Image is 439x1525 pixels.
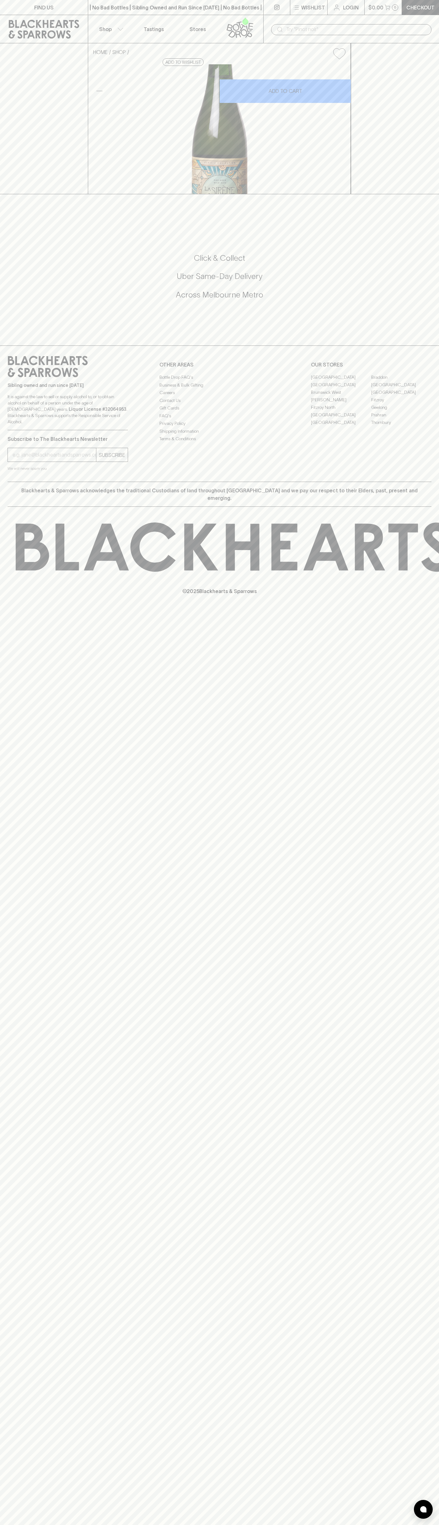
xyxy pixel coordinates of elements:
a: Careers [159,389,280,397]
a: Contact Us [159,397,280,404]
h5: Across Melbourne Metro [8,290,431,300]
a: Bottle Drop FAQ's [159,374,280,381]
a: Tastings [132,15,176,43]
p: $0.00 [368,4,383,11]
p: 0 [394,6,396,9]
a: Terms & Conditions [159,435,280,443]
button: Shop [88,15,132,43]
p: It is against the law to sell or supply alcohol to, or to obtain alcohol on behalf of a person un... [8,393,128,425]
p: We will never spam you [8,465,128,472]
button: Add to wishlist [163,58,204,66]
p: Shop [99,25,112,33]
a: Shipping Information [159,427,280,435]
p: Subscribe to The Blackhearts Newsletter [8,435,128,443]
a: Prahran [371,411,431,419]
a: Geelong [371,404,431,411]
a: [GEOGRAPHIC_DATA] [311,419,371,426]
h5: Click & Collect [8,253,431,263]
p: FIND US [34,4,54,11]
a: Braddon [371,373,431,381]
p: Stores [190,25,206,33]
input: e.g. jane@blackheartsandsparrows.com.au [13,450,96,460]
a: Privacy Policy [159,420,280,427]
a: [GEOGRAPHIC_DATA] [311,373,371,381]
p: Wishlist [301,4,325,11]
a: HOME [93,49,108,55]
a: Thornbury [371,419,431,426]
a: Gift Cards [159,404,280,412]
a: Fitzroy North [311,404,371,411]
img: 50758.png [88,64,351,194]
h5: Uber Same-Day Delivery [8,271,431,281]
div: Call to action block [8,228,431,333]
a: Brunswick West [311,388,371,396]
a: [GEOGRAPHIC_DATA] [371,388,431,396]
p: SUBSCRIBE [99,451,125,459]
strong: Liquor License #32064953 [69,407,126,412]
p: ADD TO CART [269,87,302,95]
a: Business & Bulk Gifting [159,381,280,389]
p: Sibling owned and run since [DATE] [8,382,128,388]
a: [GEOGRAPHIC_DATA] [311,411,371,419]
a: FAQ's [159,412,280,420]
input: Try "Pinot noir" [286,24,426,35]
button: Add to wishlist [331,46,348,62]
a: [PERSON_NAME] [311,396,371,404]
img: bubble-icon [420,1506,426,1512]
p: Checkout [406,4,435,11]
button: SUBSCRIBE [96,448,128,462]
p: OUR STORES [311,361,431,368]
button: ADD TO CART [220,79,351,103]
p: OTHER AREAS [159,361,280,368]
p: Login [343,4,359,11]
a: Stores [176,15,220,43]
a: [GEOGRAPHIC_DATA] [311,381,371,388]
p: Blackhearts & Sparrows acknowledges the traditional Custodians of land throughout [GEOGRAPHIC_DAT... [12,487,427,502]
a: [GEOGRAPHIC_DATA] [371,381,431,388]
p: Tastings [144,25,164,33]
a: SHOP [112,49,126,55]
a: Fitzroy [371,396,431,404]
